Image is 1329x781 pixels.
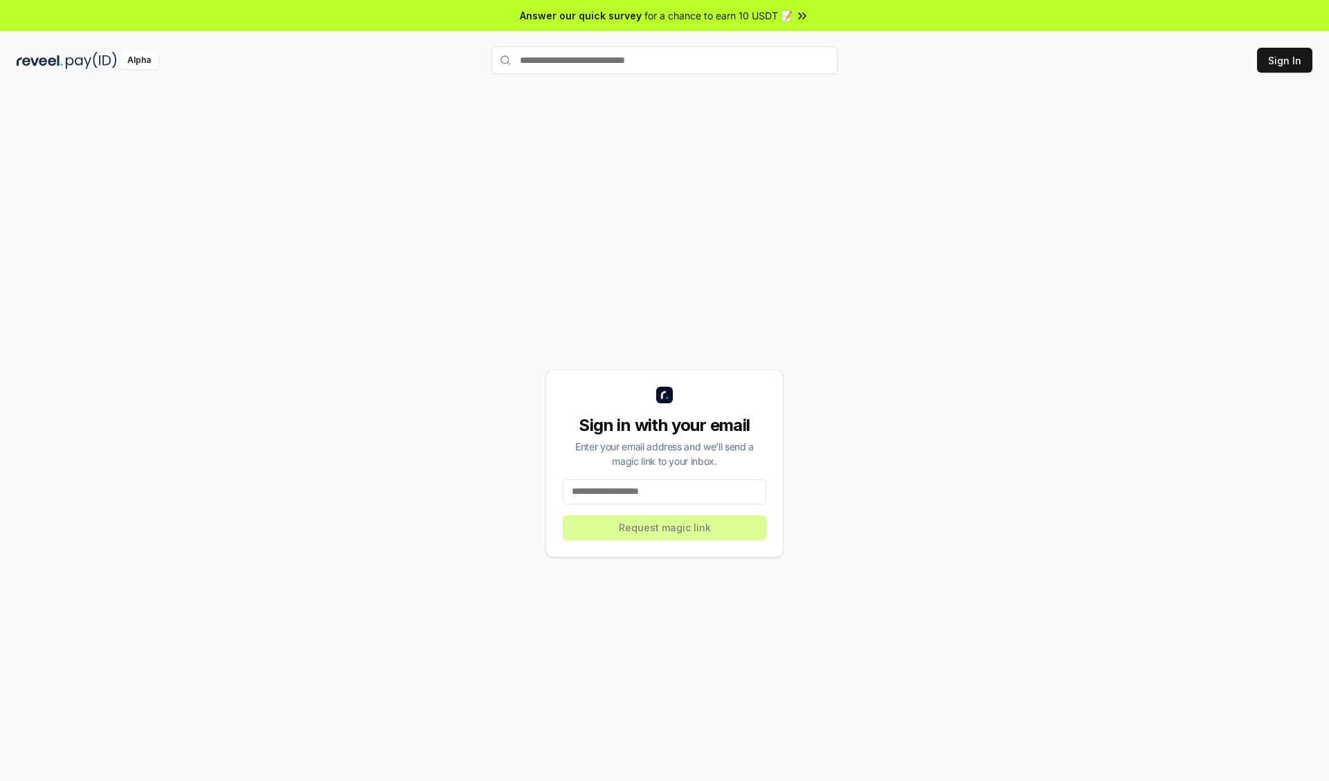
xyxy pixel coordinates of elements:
div: Enter your email address and we’ll send a magic link to your inbox. [563,439,766,468]
div: Alpha [120,52,159,69]
img: reveel_dark [17,52,63,69]
button: Sign In [1257,48,1312,73]
span: Answer our quick survey [520,8,642,23]
img: logo_small [656,387,673,403]
img: pay_id [66,52,117,69]
span: for a chance to earn 10 USDT 📝 [644,8,793,23]
div: Sign in with your email [563,414,766,437]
